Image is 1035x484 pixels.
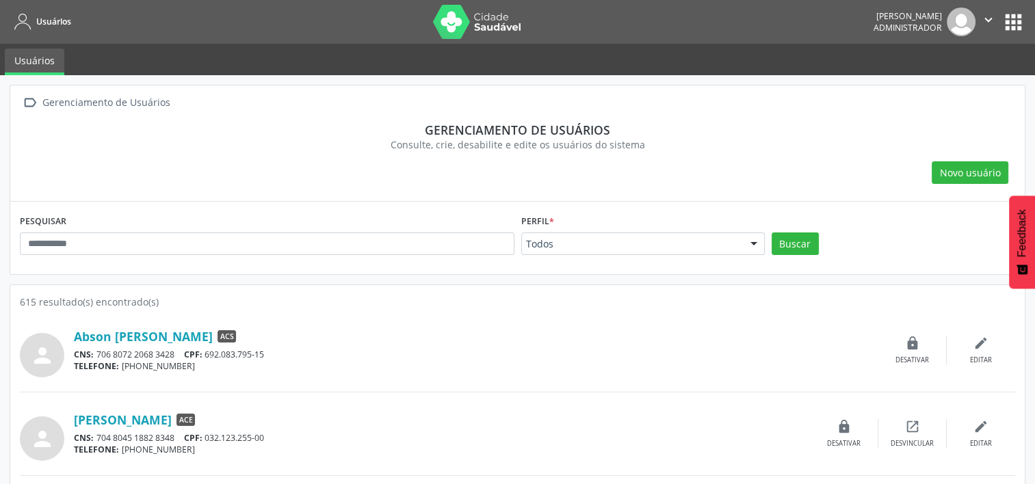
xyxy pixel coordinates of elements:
span: CNS: [74,432,94,444]
i: edit [973,419,988,434]
span: CNS: [74,349,94,360]
span: TELEFONE: [74,360,119,372]
img: img [947,8,975,36]
span: ACS [218,330,236,342]
div: [PHONE_NUMBER] [74,360,878,372]
i: edit [973,336,988,351]
div: 615 resultado(s) encontrado(s) [20,295,1015,309]
div: Editar [970,355,992,365]
button: Novo usuário [932,161,1008,185]
button: apps [1001,10,1025,34]
button: Buscar [772,232,819,256]
div: Gerenciamento de Usuários [40,93,172,113]
span: ACE [176,414,195,426]
div: Editar [970,439,992,448]
i: open_in_new [905,419,920,434]
span: CPF: [184,432,202,444]
button: Feedback - Mostrar pesquisa [1009,196,1035,288]
a: Usuários [10,10,71,33]
div: Gerenciamento de usuários [29,122,1006,137]
a: [PERSON_NAME] [74,412,172,427]
span: Administrador [874,22,942,33]
a: Usuários [5,49,64,75]
span: TELEFONE: [74,444,119,455]
div: Desvincular [891,439,934,448]
span: CPF: [184,349,202,360]
div: 706 8072 2068 3428 692.083.795-15 [74,349,878,360]
div: Desativar [895,355,929,365]
i:  [20,93,40,113]
div: [PHONE_NUMBER] [74,444,810,455]
span: Usuários [36,16,71,27]
i: lock [837,419,852,434]
a: Abson [PERSON_NAME] [74,329,213,344]
div: 704 8045 1882 8348 032.123.255-00 [74,432,810,444]
button:  [975,8,1001,36]
i:  [981,12,996,27]
span: Feedback [1016,209,1028,257]
label: PESQUISAR [20,211,66,232]
i: person [30,343,55,368]
label: Perfil [521,211,554,232]
span: Todos [526,237,737,251]
a:  Gerenciamento de Usuários [20,93,172,113]
div: Consulte, crie, desabilite e edite os usuários do sistema [29,137,1006,152]
i: lock [905,336,920,351]
div: Desativar [827,439,861,448]
span: Novo usuário [940,165,1001,180]
div: [PERSON_NAME] [874,10,942,22]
